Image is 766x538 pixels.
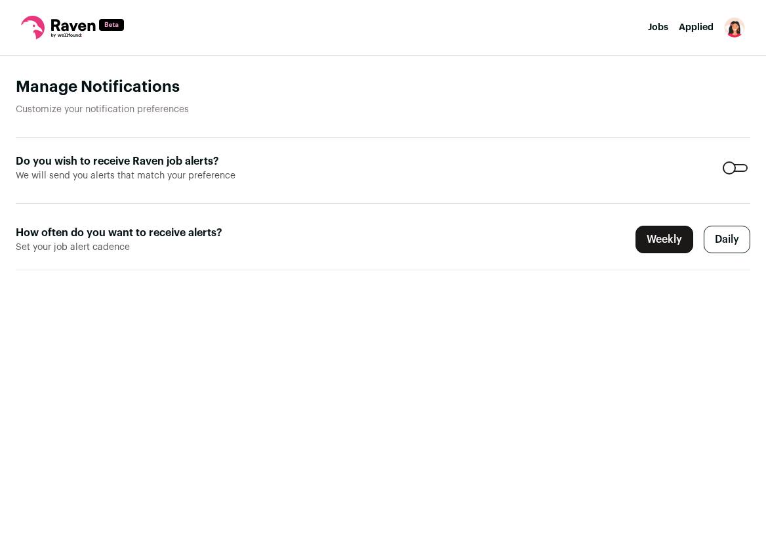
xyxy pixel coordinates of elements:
[16,169,252,182] span: We will send you alerts that match your preference
[16,103,750,116] p: Customize your notification preferences
[16,77,750,98] h1: Manage Notifications
[16,241,252,254] span: Set your job alert cadence
[648,23,668,32] a: Jobs
[635,226,693,253] label: Weekly
[679,23,714,32] a: Applied
[16,225,252,241] label: How often do you want to receive alerts?
[724,17,745,38] img: 6017198-medium_jpg
[704,226,750,253] label: Daily
[16,154,252,169] label: Do you wish to receive Raven job alerts?
[724,17,745,38] button: Open dropdown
